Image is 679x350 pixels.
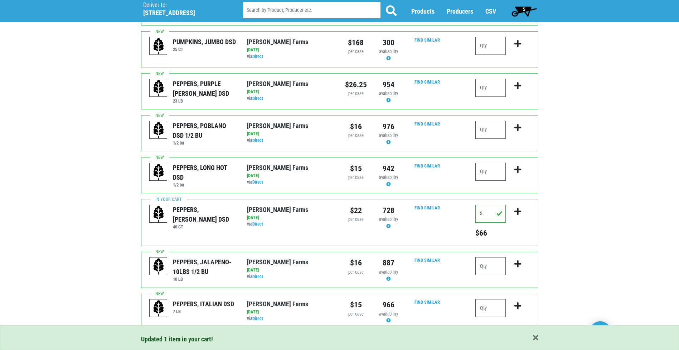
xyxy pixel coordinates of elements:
div: per case [345,216,367,223]
a: Find Similar [414,79,440,85]
h6: 7 LB [173,309,234,314]
a: Direct [252,138,263,143]
a: Find Similar [414,121,440,127]
div: per case [345,48,367,55]
p: Deliver to: [143,2,225,9]
div: 966 [378,299,399,311]
div: per case [345,269,367,276]
a: [PERSON_NAME] Farms [247,258,308,266]
div: $16 [345,121,367,132]
a: Products [411,8,435,15]
img: placeholder-variety-43d6402dacf2d531de610a020419775a.svg [150,121,168,139]
div: per case [345,132,367,139]
div: PEPPERS, ITALIAN DSD [173,299,234,309]
div: [DATE] [247,172,334,179]
div: per case [345,174,367,181]
h6: 1/2 bu [173,182,236,188]
div: via [247,274,334,280]
span: availability [379,175,398,180]
div: $15 [345,163,367,174]
h6: 1/2 bu [173,140,236,146]
a: Direct [252,316,263,321]
div: Updated 1 item in your cart! [141,334,538,344]
div: 976 [378,121,399,132]
a: Find Similar [414,163,440,169]
div: 887 [378,257,399,269]
div: [DATE] [247,47,334,53]
div: $15 [345,299,367,311]
input: Qty [475,37,506,55]
a: [PERSON_NAME] Farms [247,80,308,87]
a: Direct [252,179,263,185]
span: availability [379,217,398,222]
div: [DATE] [247,267,334,274]
div: PUMPKINS, JUMBO DSD [173,37,236,47]
a: [PERSON_NAME] Farms [247,122,308,129]
h6: 23 LB [173,98,236,104]
input: Qty [475,163,506,181]
h5: Total price [475,228,506,238]
div: via [247,179,334,186]
a: Direct [252,96,263,101]
a: [PERSON_NAME] Farms [247,164,308,171]
img: placeholder-variety-43d6402dacf2d531de610a020419775a.svg [150,79,168,97]
a: Find Similar [414,37,440,43]
a: Direct [252,274,263,279]
div: PEPPERS, JALAPENO- 10LBS 1/2 BU [173,257,236,276]
input: Search by Product, Producer etc. [243,2,380,18]
a: Find Similar [414,299,440,305]
div: $16 [345,257,367,269]
div: [DATE] [247,89,334,95]
a: CSV [485,8,496,15]
div: 728 [378,205,399,216]
div: via [247,316,334,322]
img: placeholder-variety-43d6402dacf2d531de610a020419775a.svg [150,257,168,275]
span: availability [379,91,398,96]
div: $22 [345,205,367,216]
a: [PERSON_NAME] Farms [247,206,308,213]
div: PEPPERS, [PERSON_NAME] DSD [173,205,236,224]
div: per case [345,90,367,97]
div: [DATE] [247,131,334,137]
div: Availability may be subject to change. [378,216,399,230]
span: availability [379,269,398,275]
span: availability [379,311,398,317]
img: placeholder-variety-43d6402dacf2d531de610a020419775a.svg [150,37,168,55]
img: placeholder-variety-43d6402dacf2d531de610a020419775a.svg [150,299,168,317]
input: Qty [475,299,506,317]
div: [DATE] [247,309,334,316]
span: availability [379,49,398,54]
a: Direct [252,54,263,59]
span: 5 [523,6,525,12]
div: per case [345,311,367,318]
h5: [STREET_ADDRESS] [143,9,225,17]
input: Qty [475,79,506,97]
div: $26.25 [345,79,367,90]
h6: 25 CT [173,47,236,52]
input: Qty [475,257,506,275]
div: 954 [378,79,399,90]
a: Find Similar [414,257,440,263]
a: [PERSON_NAME] Farms [247,38,308,46]
img: placeholder-variety-43d6402dacf2d531de610a020419775a.svg [150,205,168,223]
div: $168 [345,37,367,48]
a: [PERSON_NAME] Farms [247,300,308,308]
div: via [247,53,334,60]
div: via [247,95,334,102]
input: Qty [475,121,506,139]
div: PEPPERS, POBLANO DSD 1/2 BU [173,121,236,140]
h6: 10 LB [173,276,236,282]
img: placeholder-variety-43d6402dacf2d531de610a020419775a.svg [150,163,168,181]
a: Direct [252,221,263,227]
div: [DATE] [247,214,334,221]
div: via [247,137,334,144]
div: via [247,221,334,228]
h6: 40 CT [173,224,236,230]
div: PEPPERS, PURPLE [PERSON_NAME] DSD [173,79,236,98]
a: Producers [447,8,473,15]
div: 300 [378,37,399,48]
div: 942 [378,163,399,174]
a: 5 [508,4,540,18]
